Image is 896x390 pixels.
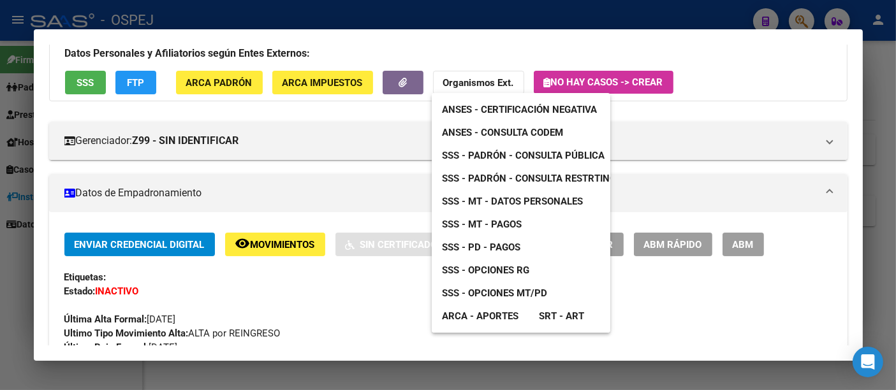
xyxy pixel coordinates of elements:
[432,259,540,282] a: SSS - Opciones RG
[442,264,529,276] span: SSS - Opciones RG
[432,121,573,144] a: ANSES - Consulta CODEM
[432,190,593,213] a: SSS - MT - Datos Personales
[432,98,607,121] a: ANSES - Certificación Negativa
[442,196,583,207] span: SSS - MT - Datos Personales
[442,219,522,230] span: SSS - MT - Pagos
[442,310,518,322] span: ARCA - Aportes
[432,167,642,190] a: SSS - Padrón - Consulta Restrtingida
[442,150,605,161] span: SSS - Padrón - Consulta Pública
[442,242,520,253] span: SSS - PD - Pagos
[432,213,532,236] a: SSS - MT - Pagos
[442,104,597,115] span: ANSES - Certificación Negativa
[529,305,594,328] a: SRT - ART
[442,287,547,299] span: SSS - Opciones MT/PD
[539,310,584,322] span: SRT - ART
[442,127,563,138] span: ANSES - Consulta CODEM
[432,282,557,305] a: SSS - Opciones MT/PD
[853,347,883,377] div: Open Intercom Messenger
[432,236,531,259] a: SSS - PD - Pagos
[442,173,631,184] span: SSS - Padrón - Consulta Restrtingida
[432,305,529,328] a: ARCA - Aportes
[432,144,615,167] a: SSS - Padrón - Consulta Pública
